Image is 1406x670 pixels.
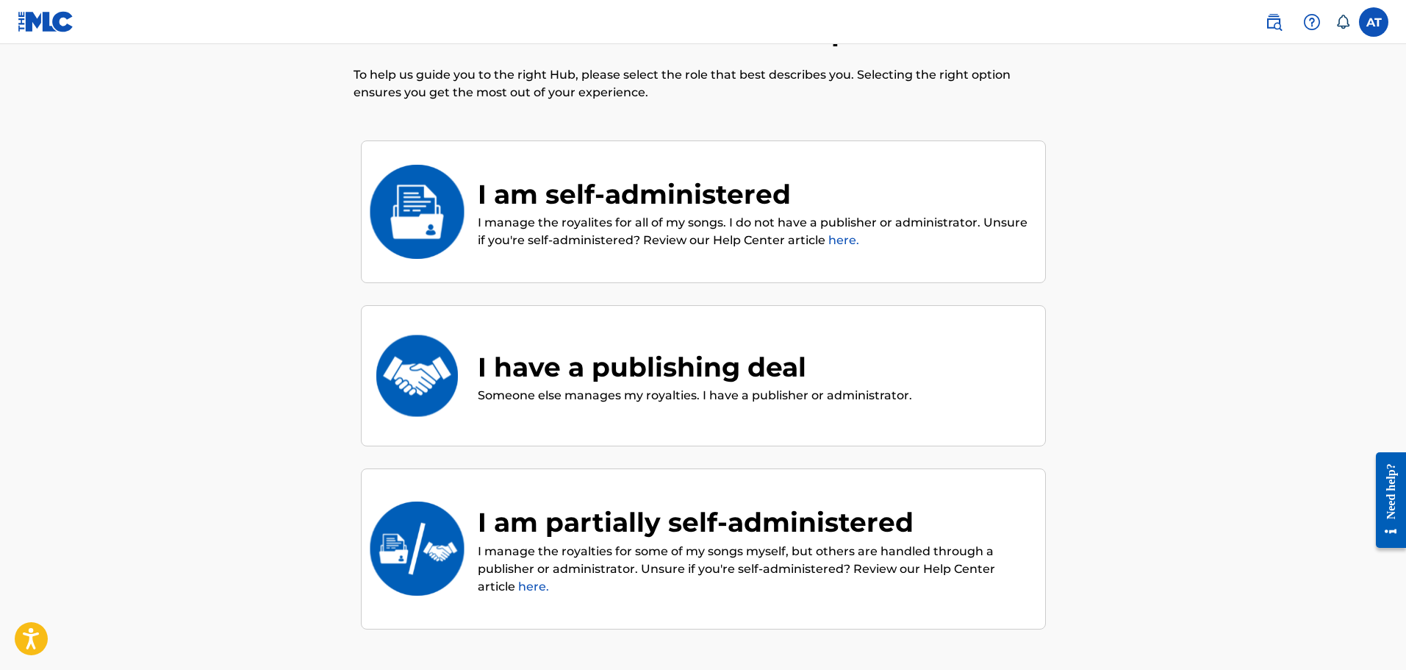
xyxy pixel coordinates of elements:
a: here. [518,580,549,594]
a: Public Search [1259,7,1288,37]
p: I manage the royalites for all of my songs. I do not have a publisher or administrator. Unsure if... [478,214,1030,249]
img: I am self-administered [368,165,465,259]
img: I am partially self-administered [368,502,465,596]
div: I am partially self-administered [478,502,1030,542]
div: I am self-administeredI am self-administeredI manage the royalites for all of my songs. I do not ... [361,140,1046,284]
p: Someone else manages my royalties. I have a publisher or administrator. [478,387,912,405]
iframe: Resource Center [1365,441,1406,559]
p: I manage the royalties for some of my songs myself, but others are handled through a publisher or... [478,543,1030,596]
div: I am partially self-administeredI am partially self-administeredI manage the royalties for some o... [361,468,1046,630]
a: here. [828,233,859,247]
div: User Menu [1359,7,1388,37]
div: I have a publishing deal [478,347,912,387]
div: Notifications [1335,15,1350,29]
img: I have a publishing deal [368,329,465,423]
img: MLC Logo [18,11,74,32]
img: search [1265,13,1283,31]
div: I have a publishing dealI have a publishing dealSomeone else manages my royalties. I have a publi... [361,305,1046,446]
img: help [1303,13,1321,31]
div: Help [1297,7,1327,37]
p: To help us guide you to the right Hub, please select the role that best describes you. Selecting ... [354,66,1053,101]
div: I am self-administered [478,174,1030,214]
